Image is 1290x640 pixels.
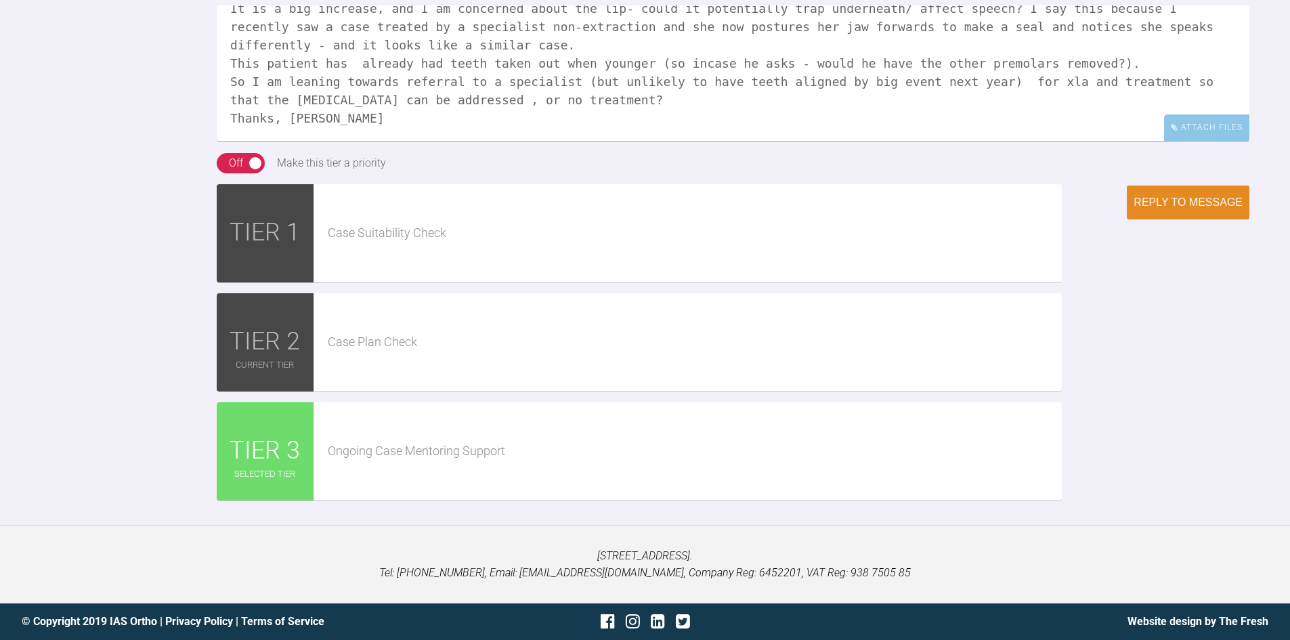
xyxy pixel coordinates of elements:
[241,615,324,628] a: Terms of Service
[217,5,1249,141] textarea: Hi [PERSON_NAME], I have not contacted the patient yet, I am back at that practice [DATE] so will...
[229,154,243,172] div: Off
[22,547,1268,582] p: [STREET_ADDRESS]. Tel: [PHONE_NUMBER], Email: [EMAIL_ADDRESS][DOMAIN_NAME], Company Reg: 6452201,...
[1134,196,1243,209] div: Reply to Message
[277,154,386,172] div: Make this tier a priority
[1164,114,1249,141] div: Attach Files
[230,322,300,362] span: TIER 2
[230,213,300,253] span: TIER 1
[1127,615,1268,628] a: Website design by The Fresh
[328,442,1062,461] div: Ongoing Case Mentoring Support
[328,223,1062,243] div: Case Suitability Check
[22,613,437,631] div: © Copyright 2019 IAS Ortho | |
[1127,186,1249,219] button: Reply to Message
[328,333,1062,352] div: Case Plan Check
[165,615,233,628] a: Privacy Policy
[230,431,300,471] span: TIER 3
